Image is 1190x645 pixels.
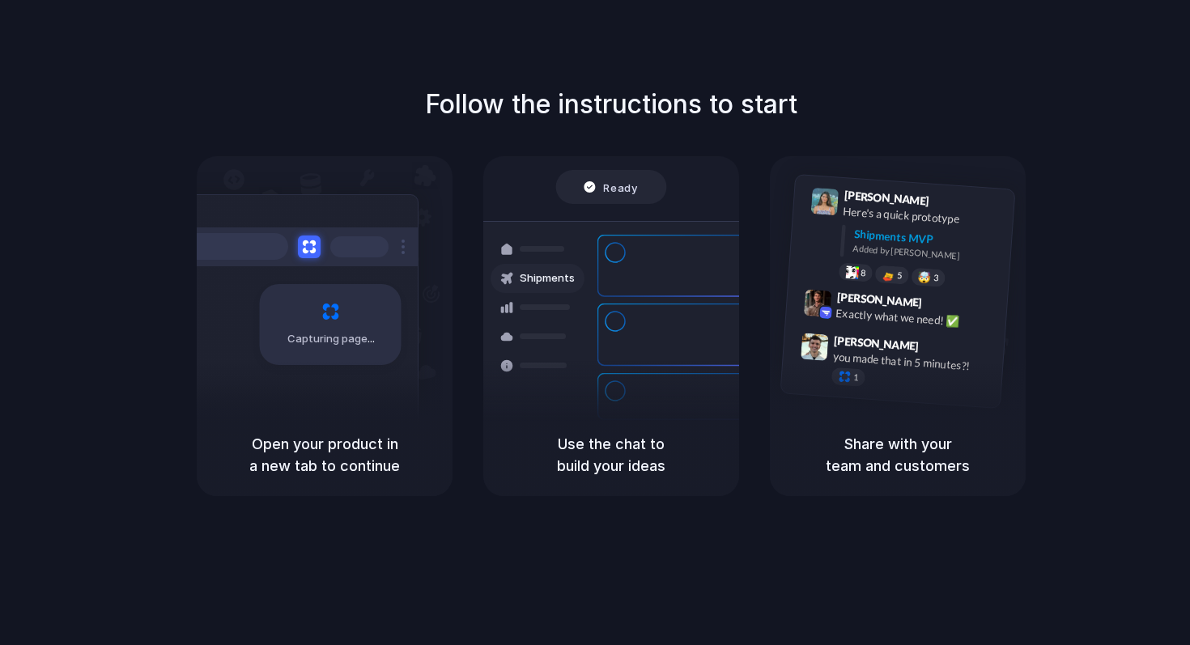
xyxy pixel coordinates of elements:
div: you made that in 5 minutes?! [832,348,994,376]
h5: Open your product in a new tab to continue [216,433,433,477]
div: Exactly what we need! ✅ [835,304,997,332]
span: 8 [861,268,866,277]
span: [PERSON_NAME] [844,186,929,210]
span: [PERSON_NAME] [836,287,922,311]
div: Here's a quick prototype [843,202,1005,230]
h5: Share with your team and customers [789,433,1006,477]
span: 1 [853,373,859,382]
div: Added by [PERSON_NAME] [852,242,1001,265]
span: Ready [604,179,638,195]
div: Shipments MVP [853,225,1003,252]
span: 9:41 AM [934,193,967,213]
span: 5 [897,270,903,279]
span: 9:47 AM [924,339,957,359]
h1: Follow the instructions to start [425,85,797,124]
span: 3 [933,273,939,282]
span: 9:42 AM [927,295,960,315]
span: [PERSON_NAME] [834,331,920,354]
span: Shipments [520,270,575,286]
div: 🤯 [918,271,932,283]
span: Capturing page [287,331,377,347]
h5: Use the chat to build your ideas [503,433,720,477]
